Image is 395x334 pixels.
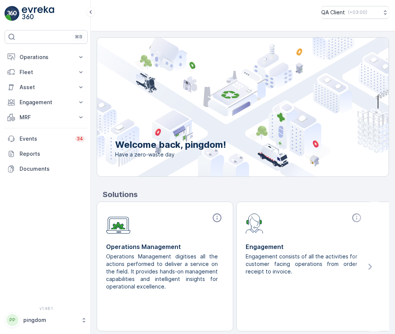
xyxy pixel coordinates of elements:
[22,6,54,21] img: logo_light-DOdMpM7g.png
[103,189,389,200] p: Solutions
[20,99,73,106] p: Engagement
[5,80,88,95] button: Asset
[20,165,85,173] p: Documents
[5,50,88,65] button: Operations
[106,213,131,234] img: module-icon
[20,114,73,121] p: MRF
[5,65,88,80] button: Fleet
[115,139,226,151] p: Welcome back, pingdom!
[20,68,73,76] p: Fleet
[5,131,88,146] a: Events34
[77,136,83,142] p: 34
[106,253,218,290] p: Operations Management digitises all the actions performed to deliver a service on the field. It p...
[5,161,88,176] a: Documents
[75,34,82,40] p: ⌘B
[20,83,73,91] p: Asset
[63,38,389,176] img: city illustration
[348,9,367,15] p: ( +03:00 )
[5,6,20,21] img: logo
[23,316,77,324] p: pingdom
[246,213,263,234] img: module-icon
[20,135,71,143] p: Events
[5,146,88,161] a: Reports
[5,306,88,311] span: v 1.48.1
[246,253,357,275] p: Engagement consists of all the activities for customer facing operations from order receipt to in...
[115,151,226,158] span: Have a zero-waste day
[6,314,18,326] div: PP
[321,6,389,19] button: QA Client(+03:00)
[20,150,85,158] p: Reports
[246,242,363,251] p: Engagement
[321,9,345,16] p: QA Client
[5,312,88,328] button: PPpingdom
[5,110,88,125] button: MRF
[20,53,73,61] p: Operations
[106,242,224,251] p: Operations Management
[5,95,88,110] button: Engagement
